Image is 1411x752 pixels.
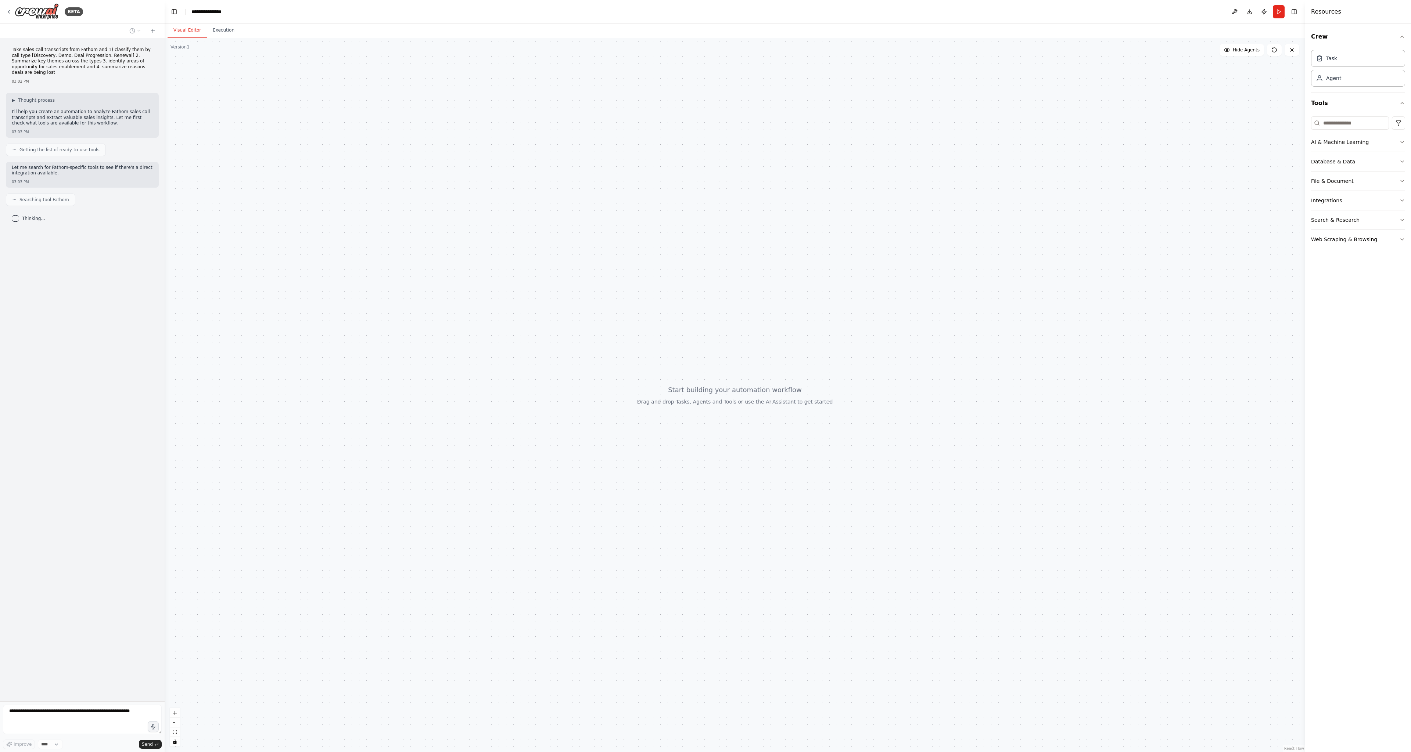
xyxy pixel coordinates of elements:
nav: breadcrumb [191,8,229,15]
span: ▶ [12,97,15,103]
div: Integrations [1311,197,1342,204]
button: Database & Data [1311,152,1405,171]
span: Thought process [18,97,55,103]
div: File & Document [1311,177,1354,185]
button: Integrations [1311,191,1405,210]
div: AI & Machine Learning [1311,138,1369,146]
div: Version 1 [170,44,190,50]
button: zoom out [170,718,180,727]
p: I'll help you create an automation to analyze Fathom sales call transcripts and extract valuable ... [12,109,153,126]
div: BETA [65,7,83,16]
button: Hide right sidebar [1289,7,1299,17]
img: Logo [15,3,59,20]
h4: Resources [1311,7,1341,16]
button: Hide Agents [1220,44,1264,56]
button: Visual Editor [168,23,207,38]
div: 03:03 PM [12,179,153,185]
div: Crew [1311,47,1405,93]
button: Start a new chat [147,26,159,35]
div: 03:02 PM [12,79,153,84]
a: React Flow attribution [1284,746,1304,751]
p: Take sales call transcripts from Fathom and 1) classify them by call type [Discovery, Demo, Deal ... [12,47,153,76]
div: React Flow controls [170,708,180,746]
button: Switch to previous chat [126,26,144,35]
button: Improve [3,740,35,749]
button: Search & Research [1311,210,1405,229]
div: Search & Research [1311,216,1360,224]
div: Tools [1311,113,1405,255]
button: Crew [1311,26,1405,47]
span: Send [142,741,153,747]
span: Hide Agents [1233,47,1260,53]
button: Click to speak your automation idea [148,721,159,732]
button: fit view [170,727,180,737]
div: 03:03 PM [12,129,153,135]
div: Agent [1326,75,1341,82]
button: ▶Thought process [12,97,55,103]
button: AI & Machine Learning [1311,133,1405,152]
div: Task [1326,55,1337,62]
div: Web Scraping & Browsing [1311,236,1377,243]
span: Getting the list of ready-to-use tools [19,147,100,153]
div: Database & Data [1311,158,1355,165]
button: Execution [207,23,240,38]
button: toggle interactivity [170,737,180,746]
span: Searching tool Fathom [19,197,69,203]
button: zoom in [170,708,180,718]
button: Send [139,740,162,749]
p: Let me search for Fathom-specific tools to see if there's a direct integration available. [12,165,153,176]
button: Web Scraping & Browsing [1311,230,1405,249]
button: Tools [1311,93,1405,113]
button: Hide left sidebar [169,7,179,17]
span: Thinking... [22,216,45,221]
button: File & Document [1311,171,1405,191]
span: Improve [14,741,32,747]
